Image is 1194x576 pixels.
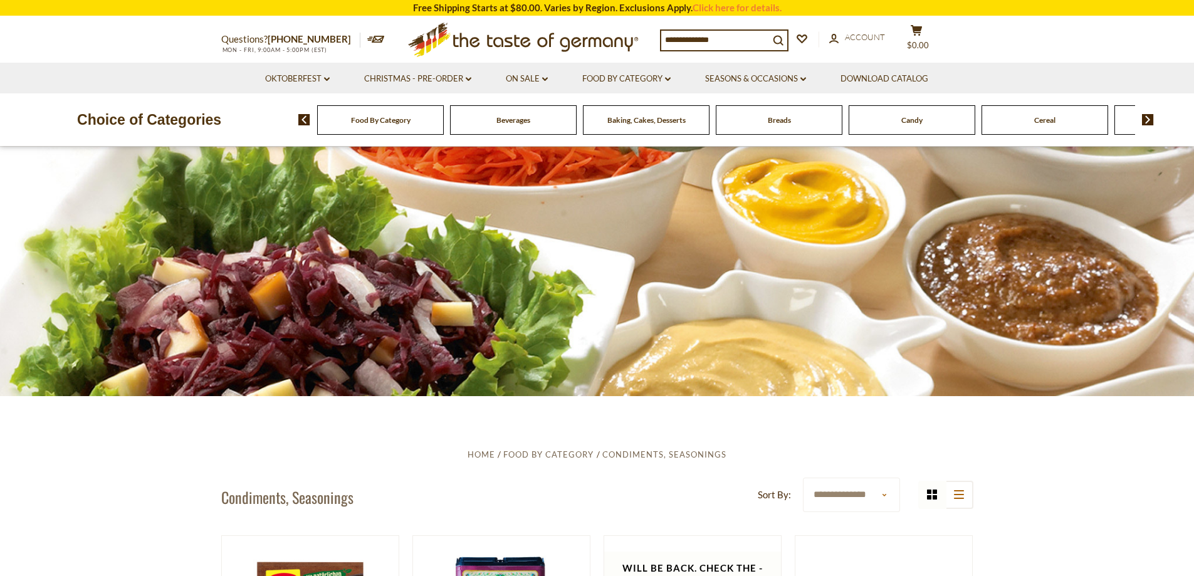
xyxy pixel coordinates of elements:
img: previous arrow [298,114,310,125]
a: Food By Category [351,115,411,125]
a: Food By Category [503,449,594,459]
a: [PHONE_NUMBER] [268,33,351,45]
label: Sort By: [758,487,791,503]
span: Account [845,32,885,42]
button: $0.00 [898,24,936,56]
a: Christmas - PRE-ORDER [364,72,471,86]
a: Cereal [1034,115,1055,125]
span: $0.00 [907,40,929,50]
a: Candy [901,115,923,125]
a: Breads [768,115,791,125]
a: Download Catalog [841,72,928,86]
a: Account [829,31,885,45]
a: Seasons & Occasions [705,72,806,86]
h1: Condiments, Seasonings [221,488,353,506]
a: Food By Category [582,72,671,86]
img: next arrow [1142,114,1154,125]
a: Beverages [496,115,530,125]
a: Baking, Cakes, Desserts [607,115,686,125]
span: MON - FRI, 9:00AM - 5:00PM (EST) [221,46,328,53]
a: On Sale [506,72,548,86]
a: Oktoberfest [265,72,330,86]
p: Questions? [221,31,360,48]
a: Home [468,449,495,459]
a: Condiments, Seasonings [602,449,726,459]
a: Click here for details. [693,2,782,13]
